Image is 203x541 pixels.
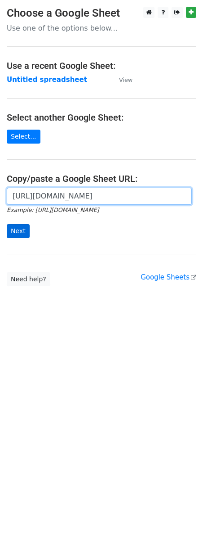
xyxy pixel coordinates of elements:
[7,130,40,144] a: Select...
[141,273,196,281] a: Google Sheets
[7,112,196,123] h4: Select another Google Sheet:
[7,272,50,286] a: Need help?
[7,60,196,71] h4: Use a recent Google Sheet:
[7,7,196,20] h3: Choose a Google Sheet
[7,23,196,33] p: Use one of the options below...
[7,224,30,238] input: Next
[119,77,132,83] small: View
[7,173,196,184] h4: Copy/paste a Google Sheet URL:
[7,207,99,213] small: Example: [URL][DOMAIN_NAME]
[110,76,132,84] a: View
[7,188,192,205] input: Paste your Google Sheet URL here
[7,76,87,84] a: Untitled spreadsheet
